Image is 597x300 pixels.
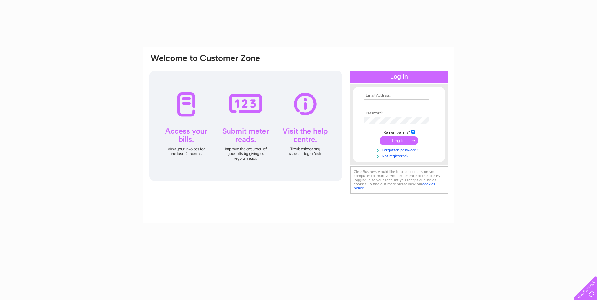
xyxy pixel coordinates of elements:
[380,136,418,145] input: Submit
[364,147,436,153] a: Forgotten password?
[363,93,436,98] th: Email Address:
[350,166,448,194] div: Clear Business would like to place cookies on your computer to improve your experience of the sit...
[354,182,435,190] a: cookies policy
[363,111,436,115] th: Password:
[364,153,436,158] a: Not registered?
[363,129,436,135] td: Remember me?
